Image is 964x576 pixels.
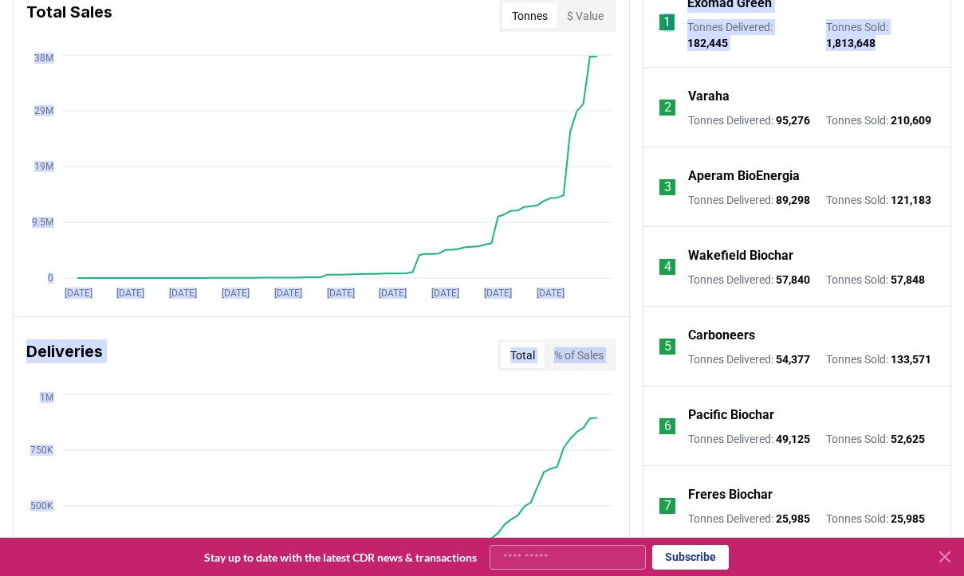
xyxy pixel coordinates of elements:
p: 2 [664,98,671,117]
p: Tonnes Delivered : [688,192,810,208]
tspan: [DATE] [431,288,459,299]
span: 52,625 [891,433,925,445]
p: 4 [664,257,671,276]
span: 89,298 [776,194,810,206]
a: Pacific Biochar [688,406,774,425]
p: Tonnes Sold : [826,351,931,367]
tspan: 500K [30,500,53,511]
p: Tonnes Delivered : [688,431,810,447]
p: Tonnes Sold : [826,511,925,527]
tspan: 19M [34,161,53,172]
p: Tonnes Delivered : [687,19,810,51]
tspan: 0 [48,272,53,284]
tspan: [DATE] [116,288,144,299]
span: 182,445 [687,37,728,49]
span: 57,848 [891,273,925,286]
a: Aperam BioEnergia [688,167,800,186]
span: 1,813,648 [826,37,875,49]
p: 6 [664,417,671,436]
p: Tonnes Sold : [826,431,925,447]
button: $ Value [557,3,613,29]
span: 57,840 [776,273,810,286]
a: Carboneers [688,326,755,345]
tspan: [DATE] [222,288,250,299]
p: Tonnes Sold : [826,112,931,128]
span: 210,609 [891,114,931,127]
tspan: [DATE] [274,288,302,299]
p: 5 [664,337,671,356]
span: 25,985 [891,512,925,525]
a: Freres Biochar [688,485,773,504]
a: Varaha [688,87,730,106]
tspan: [DATE] [65,288,92,299]
button: Total [501,343,545,368]
tspan: 38M [34,53,53,64]
span: 95,276 [776,114,810,127]
span: 133,571 [891,353,931,366]
a: Wakefield Biochar [688,246,793,265]
tspan: 1M [40,392,53,403]
p: Tonnes Delivered : [688,112,810,128]
p: Tonnes Sold : [826,272,925,288]
tspan: [DATE] [379,288,407,299]
tspan: [DATE] [484,288,512,299]
span: 54,377 [776,353,810,366]
tspan: [DATE] [169,288,197,299]
p: Tonnes Sold : [826,192,931,208]
h3: Deliveries [26,339,103,371]
p: Tonnes Delivered : [688,511,810,527]
p: Tonnes Sold : [826,19,934,51]
tspan: 29M [34,105,53,116]
p: 7 [664,496,671,515]
p: Tonnes Delivered : [688,351,810,367]
button: Tonnes [502,3,557,29]
tspan: 750K [30,445,53,456]
p: 3 [664,178,671,197]
span: 49,125 [776,433,810,445]
tspan: [DATE] [537,288,565,299]
p: Tonnes Delivered : [688,272,810,288]
span: 121,183 [891,194,931,206]
tspan: [DATE] [327,288,355,299]
tspan: 9.5M [32,217,53,228]
p: 1 [663,13,671,32]
span: 25,985 [776,512,810,525]
button: % of Sales [545,343,613,368]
